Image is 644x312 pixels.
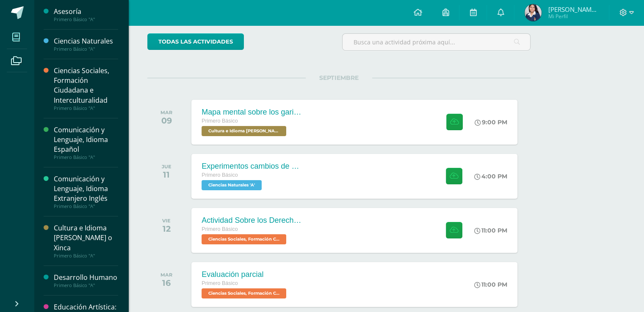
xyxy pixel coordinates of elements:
[202,172,238,178] span: Primero Básico
[202,126,286,136] span: Cultura e Idioma Maya Garífuna o Xinca 'A'
[525,4,542,21] img: 33878c9d433bb94df0f2e2e69d1264c8.png
[202,234,286,244] span: Ciencias Sociales, Formación Ciudadana e Interculturalidad 'A'
[54,223,118,258] a: Cultura e Idioma [PERSON_NAME] o XincaPrimero Básico "A"
[202,162,303,171] div: Experimentos cambios de estado de la materia
[202,288,286,298] span: Ciencias Sociales, Formación Ciudadana e Interculturalidad 'A'
[548,5,599,14] span: [PERSON_NAME] Coral [PERSON_NAME]
[162,164,171,170] div: JUE
[54,66,118,111] a: Ciencias Sociales, Formación Ciudadana e InterculturalidadPrimero Básico "A"
[54,174,118,203] div: Comunicación y Lenguaje, Idioma Extranjero Inglés
[160,278,172,288] div: 16
[54,7,118,16] div: Asesoría
[306,74,372,82] span: SEPTIEMBRE
[202,270,288,279] div: Evaluación parcial
[475,118,507,126] div: 9:00 PM
[54,223,118,252] div: Cultura e Idioma [PERSON_NAME] o Xinca
[147,33,244,50] a: todas las Actividades
[548,13,599,20] span: Mi Perfil
[343,34,530,50] input: Busca una actividad próxima aquí...
[54,46,118,52] div: Primero Básico "A"
[474,227,507,234] div: 11:00 PM
[202,280,238,286] span: Primero Básico
[160,272,172,278] div: MAR
[54,273,118,282] div: Desarrollo Humano
[162,218,171,224] div: VIE
[202,216,303,225] div: Actividad Sobre los Derechos Humanos
[202,226,238,232] span: Primero Básico
[54,7,118,22] a: AsesoríaPrimero Básico "A"
[202,108,303,117] div: Mapa mental sobre los garifunas
[474,172,507,180] div: 4:00 PM
[54,36,118,46] div: Ciencias Naturales
[160,115,172,126] div: 09
[54,66,118,105] div: Ciencias Sociales, Formación Ciudadana e Interculturalidad
[54,203,118,209] div: Primero Básico "A"
[54,105,118,111] div: Primero Básico "A"
[54,125,118,154] div: Comunicación y Lenguaje, Idioma Español
[162,224,171,234] div: 12
[160,109,172,115] div: MAR
[202,180,262,190] span: Ciencias Naturales 'A'
[54,174,118,209] a: Comunicación y Lenguaje, Idioma Extranjero InglésPrimero Básico "A"
[54,16,118,22] div: Primero Básico "A"
[162,170,171,180] div: 11
[54,273,118,288] a: Desarrollo HumanoPrimero Básico "A"
[54,36,118,52] a: Ciencias NaturalesPrimero Básico "A"
[54,253,118,259] div: Primero Básico "A"
[474,281,507,288] div: 11:00 PM
[202,118,238,124] span: Primero Básico
[54,154,118,160] div: Primero Básico "A"
[54,282,118,288] div: Primero Básico "A"
[54,125,118,160] a: Comunicación y Lenguaje, Idioma EspañolPrimero Básico "A"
